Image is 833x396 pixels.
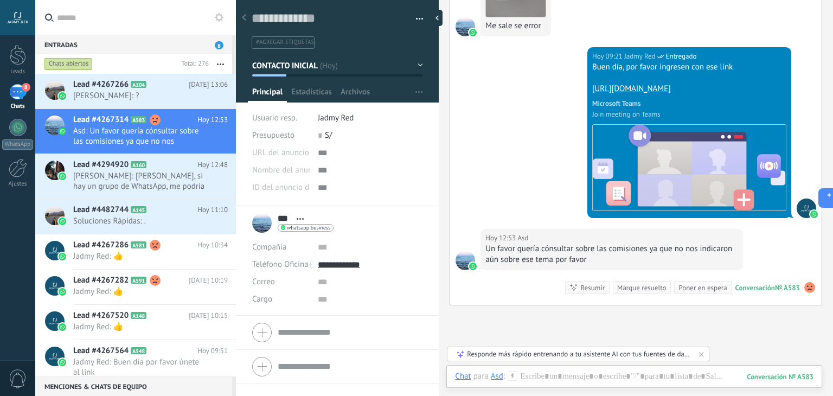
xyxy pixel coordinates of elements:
[35,376,232,396] div: Menciones & Chats de equipo
[252,110,310,127] div: Usuario resp.
[197,205,228,215] span: Hoy 11:10
[252,149,344,157] span: URL del anuncio de TikTok
[35,74,236,108] a: Lead #4267266 A104 [DATE] 13:06 [PERSON_NAME]: ?
[59,288,66,296] img: waba.svg
[2,181,34,188] div: Ajustes
[35,154,236,199] a: Lead #4294920 A160 Hoy 12:48 [PERSON_NAME]: [PERSON_NAME], si hay un grupo de WhatsApp, me podría...
[592,109,786,120] span: Join meeting on Teams
[73,171,207,191] span: [PERSON_NAME]: [PERSON_NAME], si hay un grupo de WhatsApp, me podría ingresar?
[131,347,146,354] span: A548
[291,87,332,103] span: Estadísticas
[341,87,370,103] span: Archivos
[473,371,489,382] span: para
[252,179,310,196] div: ID del anuncio de TikTok
[797,199,816,218] span: Jadmy Red
[35,234,236,269] a: Lead #4267286 A581 Hoy 10:34 Jadmy Red: 👍
[73,126,207,146] span: Asd: Un favor quería cónsultar sobre las comisiones ya que no nos indicaron aún sobre ese tema po...
[35,109,236,154] a: Lead #4267314 A583 Hoy 12:53 Asd: Un favor quería cónsultar sobre las comisiones ya que no nos in...
[592,99,641,108] a: Microsoft Teams
[256,39,314,46] span: #agregar etiquetas
[215,41,223,49] span: 8
[252,239,310,256] div: Compañía
[2,139,33,150] div: WhatsApp
[73,205,129,215] span: Lead #4482744
[73,357,207,378] span: Jadmy Red: Buen día por favor únete al link
[209,54,232,74] button: Más
[252,166,357,174] span: Nombre del anuncio de TikTok
[197,114,228,125] span: Hoy 12:53
[73,310,129,321] span: Lead #4267520
[2,68,34,75] div: Leads
[35,199,236,234] a: Lead #4482744 A145 Hoy 11:10 Soluciones Rápidas: .
[73,216,207,226] span: Soluciones Rápidas: .
[252,259,309,270] span: Teléfono Oficina
[252,113,297,123] span: Usuario resp.
[44,58,93,71] div: Chats abiertos
[22,83,30,92] span: 8
[252,130,294,140] span: Presupuesto
[35,35,232,54] div: Entradas
[592,62,786,73] div: Buen día, por favor ingresen con ese link
[252,277,275,287] span: Correo
[131,241,146,248] span: A581
[189,275,228,286] span: [DATE] 10:19
[592,51,624,62] div: Hoy 09:21
[197,240,228,251] span: Hoy 10:34
[678,283,727,293] div: Poner en espera
[287,225,330,231] span: whatsapp business
[456,251,475,270] span: Asd
[252,291,310,308] div: Cargo
[73,275,129,286] span: Lead #4267282
[59,127,66,135] img: waba.svg
[35,305,236,340] a: Lead #4267520 A148 [DATE] 10:15 Jadmy Red: 👍
[131,312,146,319] span: A148
[503,371,505,382] span: :
[467,349,690,359] div: Responde más rápido entrenando a tu asistente AI con tus fuentes de datos
[59,173,66,180] img: waba.svg
[131,161,146,168] span: A160
[59,92,66,100] img: waba.svg
[469,29,477,36] img: waba.svg
[35,340,236,385] a: Lead #4267564 A548 Hoy 09:51 Jadmy Red: Buen día por favor únete al link
[810,210,818,218] img: waba.svg
[73,286,207,297] span: Jadmy Red: 👍
[252,144,310,162] div: URL del anuncio de TikTok
[131,116,146,123] span: A583
[432,10,443,26] div: Ocultar
[59,218,66,225] img: waba.svg
[485,233,517,244] div: Hoy 12:53
[252,127,310,144] div: Presupuesto
[485,244,738,265] div: Un favor quería cónsultar sobre las comisiones ya que no nos indicaron aún sobre ese tema por favor
[592,84,671,94] a: [URL][DOMAIN_NAME]
[73,346,129,356] span: Lead #4267564
[666,51,697,62] span: Entregado
[73,79,129,90] span: Lead #4267266
[177,59,209,69] div: Total: 276
[624,51,656,62] span: Jadmy Red (Oficina de Venta)
[73,114,129,125] span: Lead #4267314
[59,253,66,260] img: waba.svg
[59,359,66,366] img: waba.svg
[617,283,666,293] div: Marque resuelto
[252,162,310,179] div: Nombre del anuncio de TikTok
[580,283,605,293] div: Resumir
[59,323,66,331] img: waba.svg
[318,113,354,123] span: Jadmy Red
[325,130,332,140] span: S/
[197,346,228,356] span: Hoy 09:51
[252,183,337,191] span: ID del anuncio de TikTok
[73,91,207,101] span: [PERSON_NAME]: ?
[73,240,129,251] span: Lead #4267286
[131,81,146,88] span: A104
[252,87,283,103] span: Principal
[775,283,800,292] div: № A583
[197,159,228,170] span: Hoy 12:48
[189,79,228,90] span: [DATE] 13:06
[735,283,775,292] div: Conversación
[2,103,34,110] div: Chats
[252,295,272,303] span: Cargo
[517,233,528,244] span: Asd
[73,322,207,332] span: Jadmy Red: 👍
[469,263,477,270] img: waba.svg
[35,270,236,304] a: Lead #4267282 A591 [DATE] 10:19 Jadmy Red: 👍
